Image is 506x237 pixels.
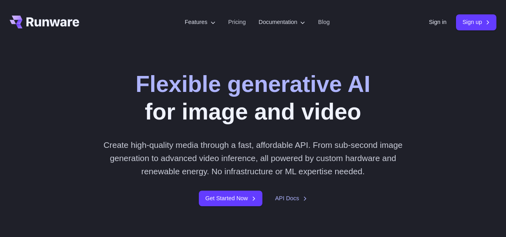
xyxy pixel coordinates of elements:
[456,14,496,30] a: Sign up
[318,18,330,27] a: Blog
[259,18,306,27] label: Documentation
[10,16,79,28] a: Go to /
[228,18,246,27] a: Pricing
[429,18,446,27] a: Sign in
[199,191,262,206] a: Get Started Now
[136,70,370,125] h1: for image and video
[97,138,409,178] p: Create high-quality media through a fast, affordable API. From sub-second image generation to adv...
[275,194,307,203] a: API Docs
[185,18,216,27] label: Features
[136,71,370,97] strong: Flexible generative AI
